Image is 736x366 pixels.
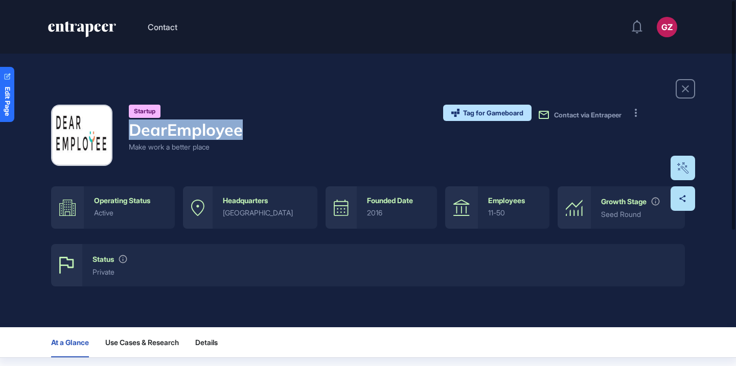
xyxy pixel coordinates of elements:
[601,210,675,218] div: Seed Round
[223,197,268,205] div: Headquarters
[4,87,11,116] span: Edit Page
[657,17,677,37] button: GZ
[94,197,150,205] div: Operating Status
[538,109,622,121] button: Contact via Entrapeer
[129,105,160,118] div: Startup
[367,197,413,205] div: Founded Date
[47,21,117,41] a: entrapeer-logo
[367,209,427,217] div: 2016
[195,338,218,347] span: Details
[129,141,243,152] div: Make work a better place
[601,198,647,206] div: Growth Stage
[51,338,89,347] span: At a Glance
[53,106,111,164] img: DearEmployee-logo
[195,327,226,357] button: Details
[488,197,525,205] div: Employees
[105,327,179,357] button: Use Cases & Research
[94,209,165,217] div: active
[51,327,89,357] button: At a Glance
[93,268,675,276] div: private
[129,120,243,139] h4: DearEmployee
[488,209,539,217] div: 11-50
[93,255,114,263] div: Status
[148,20,177,34] button: Contact
[554,111,622,119] span: Contact via Entrapeer
[223,209,307,217] div: [GEOGRAPHIC_DATA]
[463,110,523,116] span: Tag for Gameboard
[105,338,179,347] span: Use Cases & Research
